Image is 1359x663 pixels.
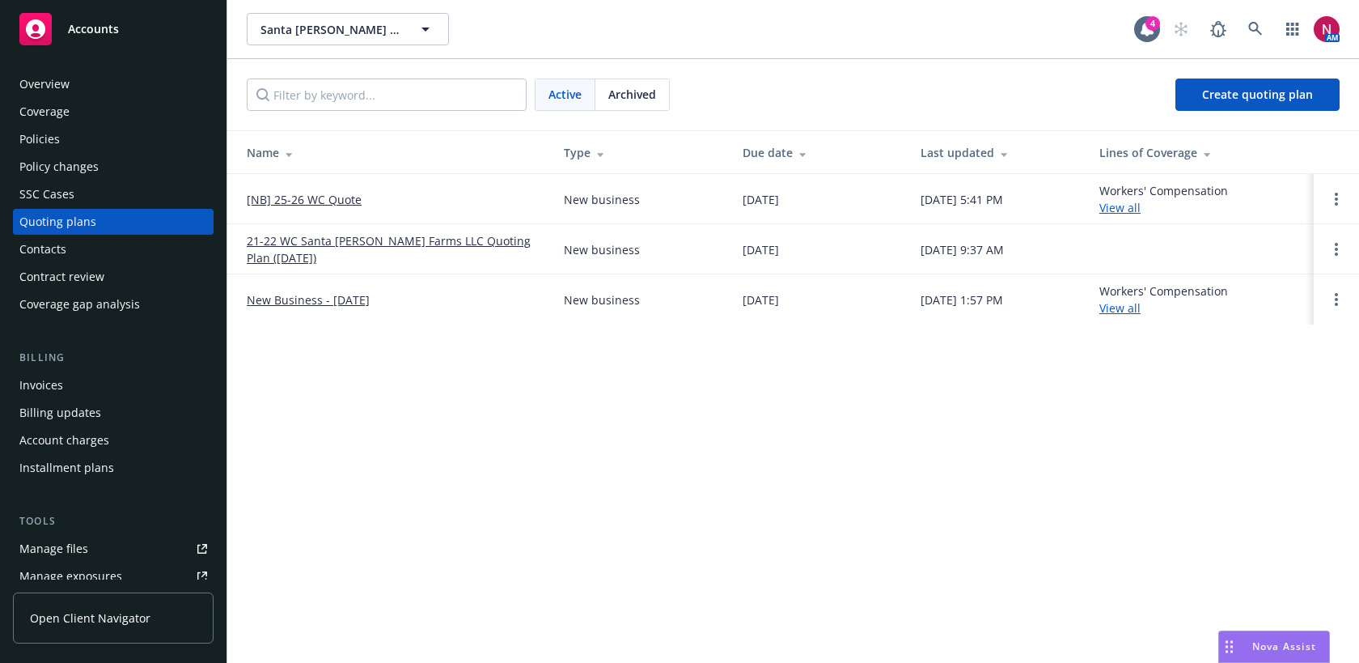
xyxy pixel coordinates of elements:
[1165,13,1197,45] a: Start snowing
[247,144,538,161] div: Name
[1145,16,1160,31] div: 4
[1314,16,1340,42] img: photo
[13,563,214,589] a: Manage exposures
[19,71,70,97] div: Overview
[19,427,109,453] div: Account charges
[1099,200,1141,215] a: View all
[1252,640,1316,653] span: Nova Assist
[564,191,640,208] div: New business
[13,427,214,453] a: Account charges
[13,513,214,529] div: Tools
[1099,283,1228,317] div: Workers' Compensation
[13,372,214,398] a: Invoices
[260,21,400,38] span: Santa [PERSON_NAME] Farms LLC
[1202,13,1234,45] a: Report a Bug
[19,236,66,262] div: Contacts
[19,372,63,398] div: Invoices
[247,13,449,45] button: Santa [PERSON_NAME] Farms LLC
[19,563,122,589] div: Manage exposures
[30,610,150,627] span: Open Client Navigator
[68,23,119,36] span: Accounts
[13,236,214,262] a: Contacts
[247,232,538,266] a: 21-22 WC Santa [PERSON_NAME] Farms LLC Quoting Plan ([DATE])
[921,241,1004,258] div: [DATE] 9:37 AM
[1327,240,1346,259] a: Open options
[247,79,527,111] input: Filter by keyword...
[13,6,214,52] a: Accounts
[19,154,99,180] div: Policy changes
[19,536,88,562] div: Manage files
[19,455,114,481] div: Installment plans
[247,291,370,308] a: New Business - [DATE]
[19,400,101,426] div: Billing updates
[548,86,582,103] span: Active
[19,209,96,235] div: Quoting plans
[19,264,104,290] div: Contract review
[13,350,214,366] div: Billing
[13,71,214,97] a: Overview
[743,291,779,308] div: [DATE]
[13,400,214,426] a: Billing updates
[921,191,1003,208] div: [DATE] 5:41 PM
[13,99,214,125] a: Coverage
[19,99,70,125] div: Coverage
[1099,144,1301,161] div: Lines of Coverage
[13,209,214,235] a: Quoting plans
[19,181,74,207] div: SSC Cases
[1327,189,1346,209] a: Open options
[1327,290,1346,309] a: Open options
[1202,87,1313,102] span: Create quoting plan
[1099,182,1228,216] div: Workers' Compensation
[247,191,362,208] a: [NB] 25-26 WC Quote
[1276,13,1309,45] a: Switch app
[743,191,779,208] div: [DATE]
[743,144,895,161] div: Due date
[1099,300,1141,316] a: View all
[13,264,214,290] a: Contract review
[564,291,640,308] div: New business
[1219,631,1239,662] div: Drag to move
[13,154,214,180] a: Policy changes
[13,291,214,317] a: Coverage gap analysis
[608,86,656,103] span: Archived
[1175,79,1340,111] a: Create quoting plan
[1218,631,1330,663] button: Nova Assist
[743,241,779,258] div: [DATE]
[1239,13,1272,45] a: Search
[19,126,60,152] div: Policies
[564,144,717,161] div: Type
[921,144,1073,161] div: Last updated
[564,241,640,258] div: New business
[13,126,214,152] a: Policies
[13,536,214,562] a: Manage files
[921,291,1003,308] div: [DATE] 1:57 PM
[13,455,214,481] a: Installment plans
[19,291,140,317] div: Coverage gap analysis
[13,181,214,207] a: SSC Cases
